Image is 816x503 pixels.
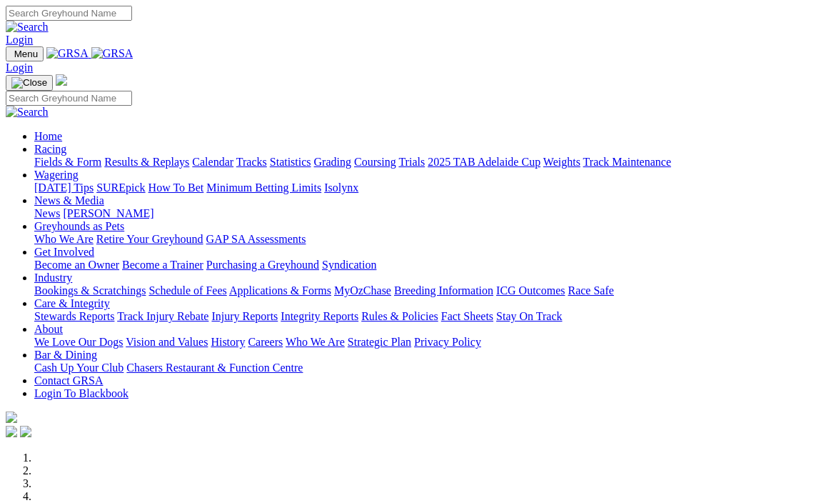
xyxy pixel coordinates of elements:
[34,181,810,194] div: Wagering
[324,181,358,194] a: Isolynx
[414,336,481,348] a: Privacy Policy
[34,336,123,348] a: We Love Our Dogs
[441,310,493,322] a: Fact Sheets
[34,272,72,284] a: Industry
[34,336,810,349] div: About
[34,194,104,206] a: News & Media
[398,156,425,168] a: Trials
[206,259,319,271] a: Purchasing a Greyhound
[34,143,66,155] a: Racing
[211,310,278,322] a: Injury Reports
[6,426,17,437] img: facebook.svg
[34,181,94,194] a: [DATE] Tips
[34,130,62,142] a: Home
[34,310,810,323] div: Care & Integrity
[34,297,110,309] a: Care & Integrity
[148,284,226,297] a: Schedule of Fees
[96,233,203,245] a: Retire Your Greyhound
[6,34,33,46] a: Login
[34,374,103,387] a: Contact GRSA
[14,49,38,59] span: Menu
[34,233,94,245] a: Who We Are
[6,75,53,91] button: Toggle navigation
[206,233,306,245] a: GAP SA Assessments
[96,181,145,194] a: SUREpick
[91,47,134,60] img: GRSA
[6,106,49,119] img: Search
[428,156,540,168] a: 2025 TAB Adelaide Cup
[211,336,245,348] a: History
[583,156,671,168] a: Track Maintenance
[348,336,411,348] a: Strategic Plan
[117,310,208,322] a: Track Injury Rebate
[34,169,79,181] a: Wagering
[248,336,283,348] a: Careers
[46,47,89,60] img: GRSA
[286,336,345,348] a: Who We Are
[34,246,94,258] a: Get Involved
[34,156,810,169] div: Racing
[34,362,124,374] a: Cash Up Your Club
[34,387,129,399] a: Login To Blackbook
[34,284,810,297] div: Industry
[6,61,33,74] a: Login
[34,220,124,232] a: Greyhounds as Pets
[6,6,132,21] input: Search
[322,259,376,271] a: Syndication
[34,259,119,271] a: Become an Owner
[34,259,810,272] div: Get Involved
[496,310,562,322] a: Stay On Track
[6,91,132,106] input: Search
[122,259,203,271] a: Become a Trainer
[34,233,810,246] div: Greyhounds as Pets
[236,156,267,168] a: Tracks
[229,284,331,297] a: Applications & Forms
[543,156,580,168] a: Weights
[314,156,351,168] a: Grading
[63,207,153,219] a: [PERSON_NAME]
[34,310,114,322] a: Stewards Reports
[270,156,311,168] a: Statistics
[34,323,63,335] a: About
[34,362,810,374] div: Bar & Dining
[6,46,44,61] button: Toggle navigation
[206,181,321,194] a: Minimum Betting Limits
[56,74,67,86] img: logo-grsa-white.png
[394,284,493,297] a: Breeding Information
[11,77,47,89] img: Close
[568,284,613,297] a: Race Safe
[6,21,49,34] img: Search
[104,156,189,168] a: Results & Replays
[126,362,303,374] a: Chasers Restaurant & Function Centre
[281,310,358,322] a: Integrity Reports
[126,336,208,348] a: Vision and Values
[148,181,204,194] a: How To Bet
[20,426,31,437] img: twitter.svg
[496,284,565,297] a: ICG Outcomes
[334,284,391,297] a: MyOzChase
[34,156,101,168] a: Fields & Form
[34,207,60,219] a: News
[34,207,810,220] div: News & Media
[354,156,396,168] a: Coursing
[6,412,17,423] img: logo-grsa-white.png
[34,284,146,297] a: Bookings & Scratchings
[192,156,233,168] a: Calendar
[34,349,97,361] a: Bar & Dining
[361,310,438,322] a: Rules & Policies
